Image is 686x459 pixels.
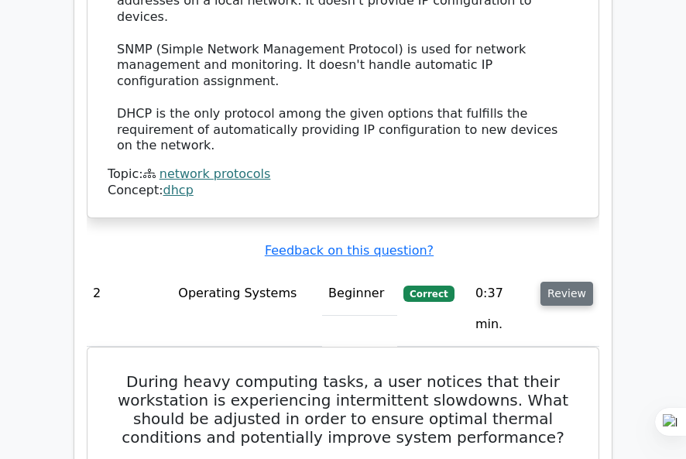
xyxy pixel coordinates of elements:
[403,286,454,301] span: Correct
[108,166,578,183] div: Topic:
[265,243,434,258] a: Feedback on this question?
[322,272,397,316] td: Beginner
[163,183,194,197] a: dhcp
[108,183,578,199] div: Concept:
[540,282,593,306] button: Review
[106,372,580,447] h5: During heavy computing tasks, a user notices that their workstation is experiencing intermittent ...
[159,166,271,181] a: network protocols
[87,272,172,347] td: 2
[469,272,534,347] td: 0:37 min.
[172,272,322,347] td: Operating Systems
